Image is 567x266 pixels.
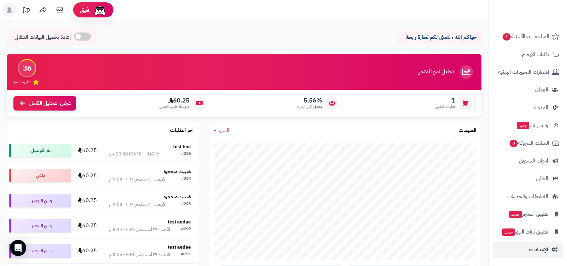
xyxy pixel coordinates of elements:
[403,34,476,41] p: حياكم الله ، نتمنى لكم تجارة رابحة
[13,79,30,85] span: تقييم النمو
[9,144,71,157] div: تم التوصيل
[218,126,229,134] span: الشهر
[493,224,563,240] a: تطبيق نقاط البيعجديد
[529,245,548,254] span: الإعدادات
[435,104,455,110] span: طلبات الشهر
[9,194,71,207] div: جاري التوصيل
[159,104,190,110] span: متوسط طلب العميل
[18,3,35,18] a: تحديثات المنصة
[181,176,191,183] div: #294
[109,251,170,258] div: الأحد - ٣١ أغسطس ٢٠٢٥ - 8:06 م
[493,171,563,187] a: التقارير
[419,69,454,75] h3: تحليل نمو المتجر
[214,127,229,134] a: الشهر
[493,206,563,222] a: تطبيق المتجرجديد
[297,104,322,110] span: معدل تكرار الشراء
[516,121,548,130] span: وآتس آب
[493,117,563,133] a: وآتس آبجديد
[522,50,549,59] span: طلبات الإرجاع
[13,96,76,111] a: عرض التحليل الكامل
[73,138,101,163] td: 60.25
[10,240,26,256] div: Open Intercom Messenger
[535,174,548,183] span: التقارير
[93,3,107,17] img: ai-face.png
[181,226,191,233] div: #292
[73,239,101,263] td: 60.25
[73,188,101,213] td: 60.25
[510,140,518,147] span: 0
[502,227,548,237] span: تطبيق نقاط البيع
[168,218,191,225] strong: test aedae
[9,219,71,232] div: جاري التوصيل
[521,5,561,19] img: logo-2.png
[9,244,71,258] div: جاري التوصيل
[519,156,548,165] span: أدوات التسويق
[159,97,190,104] span: 60.25
[493,46,563,62] a: طلبات الإرجاع
[493,188,563,204] a: التطبيقات والخدمات
[29,99,71,107] span: عرض التحليل الكامل
[507,192,548,201] span: التطبيقات والخدمات
[168,244,191,251] strong: test aedae
[502,228,515,236] span: جديد
[173,143,191,150] strong: test test
[80,6,91,14] span: رفيق
[498,67,549,77] span: إشعارات التحويلات البنكية
[181,201,191,208] div: #293
[517,122,529,129] span: جديد
[493,153,563,169] a: أدوات التسويق
[435,97,455,104] span: 1
[170,128,194,134] h3: آخر الطلبات
[14,34,71,41] span: إعادة تحميل البيانات التلقائي
[509,211,522,218] span: جديد
[164,193,191,200] strong: غيييث متججرة
[109,151,160,157] div: [DATE] - [DATE] 10:20 ص
[164,168,191,175] strong: غيييث متججرة
[493,28,563,45] a: المراجعات والأسئلة1
[109,201,166,208] div: الأربعاء - ٣ سبتمبر ٢٠٢٥ - 9:08 م
[73,213,101,238] td: 60.25
[297,97,322,104] span: 5.56%
[503,33,511,41] span: 1
[109,176,166,183] div: الأربعاء - ٣ سبتمبر ٢٠٢٥ - 9:09 م
[533,103,548,112] span: المدونة
[181,151,191,157] div: #296
[535,85,548,94] span: العملاء
[493,64,563,80] a: إشعارات التحويلات البنكية
[493,99,563,116] a: المدونة
[509,209,548,219] span: تطبيق المتجر
[73,163,101,188] td: 60.25
[9,169,71,182] div: ملغي
[493,82,563,98] a: العملاء
[459,128,476,134] h3: المبيعات
[493,242,563,258] a: الإعدادات
[109,226,170,233] div: الأحد - ٣١ أغسطس ٢٠٢٥ - 8:44 م
[181,251,191,258] div: #291
[502,32,549,41] span: المراجعات والأسئلة
[509,138,549,148] span: السلات المتروكة
[493,135,563,151] a: السلات المتروكة0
